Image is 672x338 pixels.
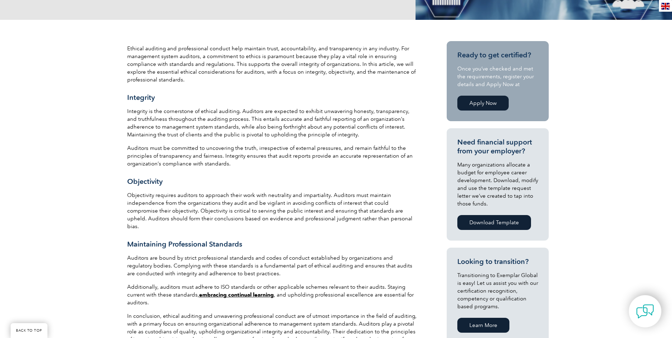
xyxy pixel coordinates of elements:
[127,254,418,277] p: Auditors are bound by strict professional standards and codes of conduct established by organizat...
[457,51,538,60] h3: Ready to get certified?
[457,96,509,111] a: Apply Now
[11,323,47,338] a: BACK TO TOP
[127,144,418,168] p: Auditors must be committed to uncovering the truth, irrespective of external pressures, and remai...
[457,215,531,230] a: Download Template
[457,138,538,156] h3: Need financial support from your employer?
[457,65,538,88] p: Once you’ve checked and met the requirements, register your details and Apply Now at
[127,93,418,102] h3: Integrity
[457,257,538,266] h3: Looking to transition?
[127,240,418,249] h3: Maintaining Professional Standards
[127,45,418,84] p: Ethical auditing and professional conduct help maintain trust, accountability, and transparency i...
[127,107,418,139] p: Integrity is the cornerstone of ethical auditing. Auditors are expected to exhibit unwavering hon...
[636,303,654,320] img: contact-chat.png
[457,271,538,310] p: Transitioning to Exemplar Global is easy! Let us assist you with our certification recognition, c...
[199,292,274,298] a: embracing continual learning
[127,283,418,306] p: Additionally, auditors must adhere to ISO standards or other applicable schemes relevant to their...
[457,318,509,333] a: Learn More
[127,177,418,186] h3: Objectivity
[661,3,670,10] img: en
[457,161,538,208] p: Many organizations allocate a budget for employee career development. Download, modify and use th...
[127,191,418,230] p: Objectivity requires auditors to approach their work with neutrality and impartiality. Auditors m...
